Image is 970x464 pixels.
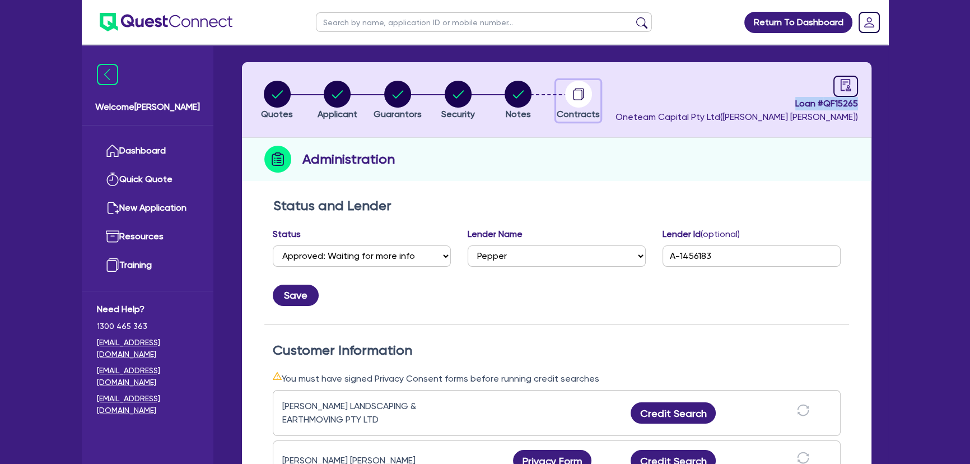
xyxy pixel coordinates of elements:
[855,8,884,37] a: Dropdown toggle
[264,146,291,173] img: step-icon
[373,80,422,122] button: Guarantors
[374,109,422,119] span: Guarantors
[744,12,852,33] a: Return To Dashboard
[97,321,198,332] span: 1300 465 363
[794,403,813,423] button: sync
[615,97,858,110] span: Loan # QF15265
[97,251,198,280] a: Training
[95,100,200,114] span: Welcome [PERSON_NAME]
[631,402,716,424] button: Credit Search
[663,228,740,241] label: Lender Id
[468,228,523,241] label: Lender Name
[840,79,852,91] span: audit
[504,80,532,122] button: Notes
[302,149,395,169] h2: Administration
[100,13,232,31] img: quest-connect-logo-blue
[273,228,301,241] label: Status
[557,109,600,119] span: Contracts
[273,285,319,306] button: Save
[273,372,841,386] div: You must have signed Privacy Consent forms before running credit searches
[106,173,119,186] img: quick-quote
[615,112,858,122] span: Oneteam Capital Pty Ltd ( [PERSON_NAME] [PERSON_NAME] )
[506,109,531,119] span: Notes
[97,337,198,360] a: [EMAIL_ADDRESS][DOMAIN_NAME]
[282,400,422,426] div: [PERSON_NAME] LANDSCAPING & EARTHMOVING PTY LTD
[97,165,198,194] a: Quick Quote
[833,76,858,97] a: audit
[260,80,293,122] button: Quotes
[701,229,740,239] span: (optional)
[273,198,840,214] h2: Status and Lender
[106,258,119,272] img: training
[97,222,198,251] a: Resources
[797,404,809,416] span: sync
[441,80,475,122] button: Security
[106,201,119,215] img: new-application
[273,372,282,381] span: warning
[317,80,358,122] button: Applicant
[556,80,600,122] button: Contracts
[97,365,198,388] a: [EMAIL_ADDRESS][DOMAIN_NAME]
[97,393,198,416] a: [EMAIL_ADDRESS][DOMAIN_NAME]
[273,342,841,359] h2: Customer Information
[97,194,198,222] a: New Application
[441,109,475,119] span: Security
[316,12,652,32] input: Search by name, application ID or mobile number...
[318,109,357,119] span: Applicant
[797,452,809,464] span: sync
[97,137,198,165] a: Dashboard
[261,109,293,119] span: Quotes
[97,64,118,85] img: icon-menu-close
[97,303,198,316] span: Need Help?
[106,230,119,243] img: resources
